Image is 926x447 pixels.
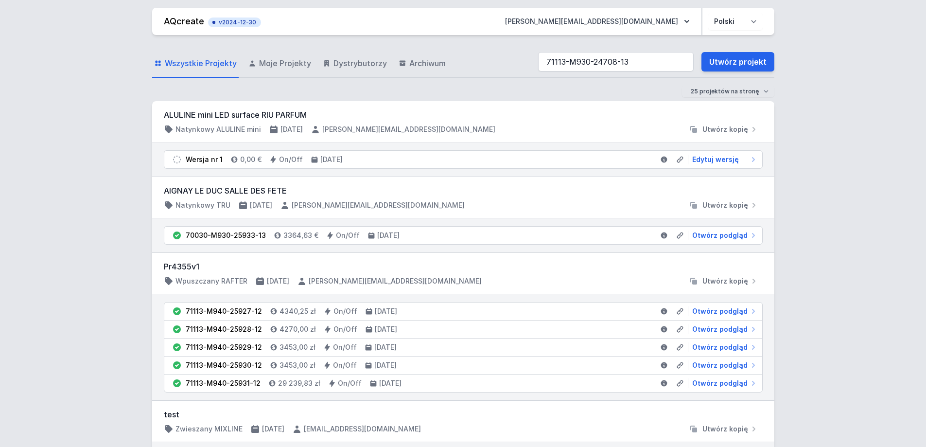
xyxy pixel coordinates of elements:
[164,185,763,197] h3: AIGNAY LE DUC SALLE DES FETE
[688,155,758,164] a: Edytuj wersję
[165,57,237,69] span: Wszystkie Projekty
[213,18,256,26] span: v2024-12-30
[186,342,262,352] div: 71113-M940-25929-12
[250,200,272,210] h4: [DATE]
[262,424,284,434] h4: [DATE]
[685,276,763,286] button: Utwórz kopię
[283,231,318,240] h4: 3364,63 €
[280,306,316,316] h4: 4340,25 zł
[246,50,313,78] a: Moje Projekty
[279,155,303,164] h4: On/Off
[175,424,243,434] h4: Zwieszany MIXLINE
[702,125,748,134] span: Utwórz kopię
[280,360,315,370] h4: 3453,00 zł
[702,276,748,286] span: Utwórz kopię
[497,13,698,30] button: [PERSON_NAME][EMAIL_ADDRESS][DOMAIN_NAME]
[267,276,289,286] h4: [DATE]
[186,231,266,240] div: 70030-M930-25933-13
[692,231,748,240] span: Otwórz podgląd
[321,50,389,78] a: Dystrybutorzy
[692,155,739,164] span: Edytuj wersję
[685,125,763,134] button: Utwórz kopię
[175,125,261,134] h4: Natynkowy ALULINE mini
[175,276,247,286] h4: Wpuszczany RAFTER
[280,125,303,134] h4: [DATE]
[186,324,262,334] div: 71113-M940-25928-12
[692,360,748,370] span: Otwórz podgląd
[322,125,495,134] h4: [PERSON_NAME][EMAIL_ADDRESS][DOMAIN_NAME]
[692,306,748,316] span: Otwórz podgląd
[164,261,763,272] h3: Pr4355v1
[374,342,397,352] h4: [DATE]
[702,424,748,434] span: Utwórz kopię
[692,324,748,334] span: Otwórz podgląd
[701,52,774,72] a: Utwórz projekt
[333,324,357,334] h4: On/Off
[240,155,262,164] h4: 0,00 €
[338,378,362,388] h4: On/Off
[333,342,357,352] h4: On/Off
[688,342,758,352] a: Otwórz podgląd
[688,306,758,316] a: Otwórz podgląd
[708,13,763,30] select: Wybierz język
[186,378,261,388] div: 71113-M940-25931-12
[175,200,230,210] h4: Natynkowy TRU
[374,360,397,370] h4: [DATE]
[336,231,360,240] h4: On/Off
[333,360,357,370] h4: On/Off
[688,324,758,334] a: Otwórz podgląd
[688,231,758,240] a: Otwórz podgląd
[186,155,223,164] div: Wersja nr 1
[152,50,239,78] a: Wszystkie Projekty
[333,57,387,69] span: Dystrybutorzy
[685,424,763,434] button: Utwórz kopię
[375,324,397,334] h4: [DATE]
[164,109,763,121] h3: ALULINE mini LED surface RIU PARFUM
[333,306,357,316] h4: On/Off
[692,378,748,388] span: Otwórz podgląd
[259,57,311,69] span: Moje Projekty
[280,342,315,352] h4: 3453,00 zł
[702,200,748,210] span: Utwórz kopię
[688,360,758,370] a: Otwórz podgląd
[692,342,748,352] span: Otwórz podgląd
[375,306,397,316] h4: [DATE]
[320,155,343,164] h4: [DATE]
[208,16,261,27] button: v2024-12-30
[397,50,448,78] a: Archiwum
[538,52,694,72] input: Szukaj wśród projektów i wersji...
[280,324,316,334] h4: 4270,00 zł
[278,378,320,388] h4: 29 239,83 zł
[304,424,421,434] h4: [EMAIL_ADDRESS][DOMAIN_NAME]
[186,360,262,370] div: 71113-M940-25930-12
[309,276,482,286] h4: [PERSON_NAME][EMAIL_ADDRESS][DOMAIN_NAME]
[409,57,446,69] span: Archiwum
[688,378,758,388] a: Otwórz podgląd
[164,409,763,420] h3: test
[377,231,400,240] h4: [DATE]
[685,200,763,210] button: Utwórz kopię
[172,155,182,164] img: draft.svg
[186,306,262,316] div: 71113-M940-25927-12
[379,378,402,388] h4: [DATE]
[292,200,465,210] h4: [PERSON_NAME][EMAIL_ADDRESS][DOMAIN_NAME]
[164,16,204,26] a: AQcreate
